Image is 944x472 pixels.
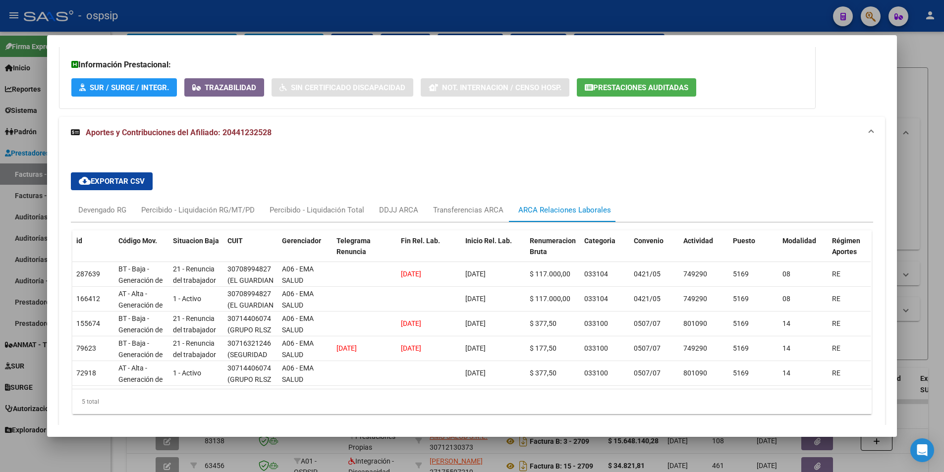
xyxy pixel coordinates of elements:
[630,230,679,274] datatable-header-cell: Convenio
[397,230,461,274] datatable-header-cell: Fin Rel. Lab.
[72,389,872,414] div: 5 total
[584,270,608,278] span: 033104
[223,230,278,274] datatable-header-cell: CUIT
[465,344,486,352] span: [DATE]
[227,288,271,300] div: 30708994827
[227,338,271,349] div: 30716321246
[401,319,421,327] span: [DATE]
[584,295,608,303] span: 033104
[282,290,314,309] span: A06 - EMA SALUD
[683,319,707,327] span: 801090
[577,78,696,97] button: Prestaciones Auditadas
[526,230,580,274] datatable-header-cell: Renumeracion Bruta
[227,301,274,320] span: (EL GUARDIAN SRL)
[530,295,570,303] span: $ 117.000,00
[79,177,145,186] span: Exportar CSV
[278,230,333,274] datatable-header-cell: Gerenciador
[76,344,96,352] span: 79623
[227,237,243,245] span: CUIT
[530,369,556,377] span: $ 377,50
[530,270,570,278] span: $ 117.000,00
[76,237,82,245] span: id
[683,237,713,245] span: Actividad
[530,344,556,352] span: $ 177,50
[118,265,163,296] span: BT - Baja - Generación de Clave
[634,295,661,303] span: 0421/05
[379,205,418,215] div: DDJJ ARCA
[832,344,840,352] span: RE
[433,205,503,215] div: Transferencias ARCA
[282,265,314,284] span: A06 - EMA SALUD
[282,364,314,383] span: A06 - EMA SALUD
[634,237,664,245] span: Convenio
[401,344,421,352] span: [DATE]
[465,237,512,245] span: Inicio Rel. Lab.
[169,230,223,274] datatable-header-cell: Situacion Baja
[205,83,256,92] span: Trazabilidad
[76,369,96,377] span: 72918
[282,339,314,359] span: A06 - EMA SALUD
[910,438,934,462] div: Open Intercom Messenger
[733,237,755,245] span: Puesto
[421,78,569,97] button: Not. Internacion / Censo Hosp.
[71,59,803,71] h3: Información Prestacional:
[336,344,357,352] span: [DATE]
[593,83,688,92] span: Prestaciones Auditadas
[272,78,413,97] button: Sin Certificado Discapacidad
[832,270,840,278] span: RE
[173,237,219,245] span: Situacion Baja
[79,175,91,187] mat-icon: cloud_download
[282,315,314,334] span: A06 - EMA SALUD
[465,270,486,278] span: [DATE]
[733,344,749,352] span: 5169
[442,83,561,92] span: Not. Internacion / Censo Hosp.
[530,237,576,256] span: Renumeracion Bruta
[634,270,661,278] span: 0421/05
[778,230,828,274] datatable-header-cell: Modalidad
[679,230,729,274] datatable-header-cell: Actividad
[733,369,749,377] span: 5169
[634,319,661,327] span: 0507/07
[733,319,749,327] span: 5169
[634,344,661,352] span: 0507/07
[173,315,216,379] span: 21 - Renuncia del trabajador / ART.240 - LCT / ART.64 Inc.a) L22248 y otras
[118,237,157,245] span: Código Mov.
[227,363,271,374] div: 30714406074
[336,237,371,256] span: Telegrama Renuncia
[173,265,216,329] span: 21 - Renuncia del trabajador / ART.240 - LCT / ART.64 Inc.a) L22248 y otras
[118,364,163,395] span: AT - Alta - Generación de clave
[118,339,163,370] span: BT - Baja - Generación de Clave
[59,117,885,149] mat-expansion-panel-header: Aportes y Contribuciones del Afiliado: 20441232528
[782,270,790,278] span: 08
[76,319,100,327] span: 155674
[584,319,608,327] span: 033100
[71,172,153,190] button: Exportar CSV
[584,237,615,245] span: Categoria
[683,369,707,377] span: 801090
[270,205,364,215] div: Percibido - Liquidación Total
[465,295,486,303] span: [DATE]
[173,369,201,377] span: 1 - Activo
[782,295,790,303] span: 08
[584,344,608,352] span: 033100
[227,375,271,406] span: (GRUPO RLSZ SOCIEDAD ANONIMA)
[832,369,840,377] span: RE
[733,270,749,278] span: 5169
[683,270,707,278] span: 749290
[401,270,421,278] span: [DATE]
[782,319,790,327] span: 14
[465,319,486,327] span: [DATE]
[227,313,271,324] div: 30714406074
[227,276,274,296] span: (EL GUARDIAN SRL)
[282,237,321,245] span: Gerenciador
[782,344,790,352] span: 14
[782,369,790,377] span: 14
[118,315,163,345] span: BT - Baja - Generación de Clave
[76,295,100,303] span: 166412
[173,339,216,404] span: 21 - Renuncia del trabajador / ART.240 - LCT / ART.64 Inc.a) L22248 y otras
[76,270,100,278] span: 287639
[683,295,707,303] span: 749290
[227,351,267,370] span: (SEGURIDAD JAJ S.A.S.)
[832,319,840,327] span: RE
[333,230,397,274] datatable-header-cell: Telegrama Renuncia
